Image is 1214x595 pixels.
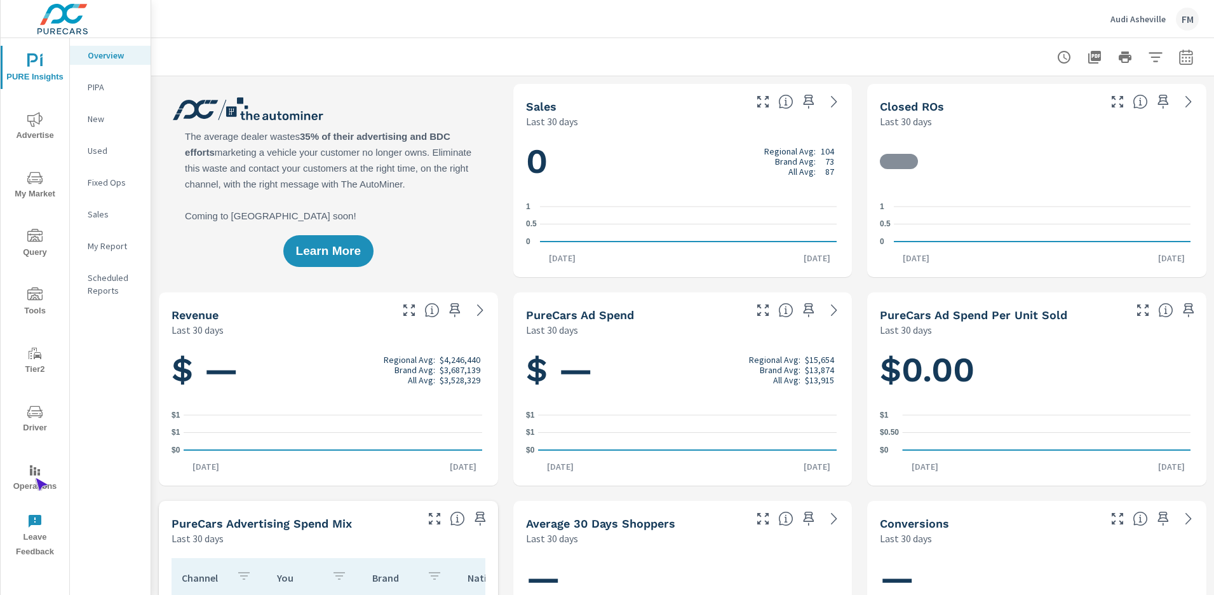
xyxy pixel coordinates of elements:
[880,446,889,455] text: $0
[880,531,932,546] p: Last 30 days
[903,460,947,473] p: [DATE]
[778,94,793,109] span: Number of vehicles sold by the dealership over the selected date range. [Source: This data is sou...
[526,446,535,455] text: $0
[880,220,891,229] text: 0.5
[753,300,773,320] button: Make Fullscreen
[1149,252,1194,264] p: [DATE]
[1133,300,1153,320] button: Make Fullscreen
[880,114,932,129] p: Last 30 days
[70,141,151,160] div: Used
[526,322,578,338] p: Last 30 days
[277,571,321,584] p: You
[450,511,465,526] span: This table looks at how you compare to the amount of budget you spend per channel as opposed to y...
[526,531,578,546] p: Last 30 days
[760,365,800,375] p: Brand Avg:
[172,517,352,530] h5: PureCars Advertising Spend Mix
[4,112,65,143] span: Advertise
[1133,511,1148,526] span: The number of dealer-specified goals completed by a visitor. [Source: This data is provided by th...
[1082,44,1107,70] button: "Export Report to PDF"
[399,300,419,320] button: Make Fullscreen
[88,271,140,297] p: Scheduled Reports
[424,303,440,318] span: Total sales revenue over the selected date range. [Source: This data is sourced from the dealer’s...
[880,348,1194,392] h1: $0.00
[880,100,944,113] h5: Closed ROs
[526,428,535,437] text: $1
[172,411,180,420] text: $1
[526,220,537,229] text: 0.5
[775,156,816,167] p: Brand Avg:
[1143,44,1168,70] button: Apply Filters
[526,202,530,211] text: 1
[468,571,512,584] p: National
[372,571,417,584] p: Brand
[821,146,834,156] p: 104
[4,463,65,494] span: Operations
[283,235,374,267] button: Learn More
[880,428,899,437] text: $0.50
[824,92,844,112] a: See more details in report
[172,308,219,322] h5: Revenue
[880,202,884,211] text: 1
[799,92,819,112] span: Save this to your personalized report
[184,460,228,473] p: [DATE]
[70,109,151,128] div: New
[4,287,65,318] span: Tools
[1107,92,1128,112] button: Make Fullscreen
[788,167,816,177] p: All Avg:
[4,170,65,202] span: My Market
[172,322,224,338] p: Last 30 days
[70,268,151,300] div: Scheduled Reports
[526,517,675,530] h5: Average 30 Days Shoppers
[526,308,634,322] h5: PureCars Ad Spend
[4,514,65,559] span: Leave Feedback
[440,355,480,365] p: $4,246,440
[880,308,1067,322] h5: PureCars Ad Spend Per Unit Sold
[408,375,435,385] p: All Avg:
[172,348,485,392] h1: $ —
[172,446,180,455] text: $0
[880,237,884,246] text: 0
[4,229,65,260] span: Query
[470,300,490,320] a: See more details in report
[1133,94,1148,109] span: Number of Repair Orders Closed by the selected dealership group over the selected time range. [So...
[70,78,151,97] div: PIPA
[1107,509,1128,529] button: Make Fullscreen
[88,176,140,189] p: Fixed Ops
[182,571,226,584] p: Channel
[799,509,819,529] span: Save this to your personalized report
[1149,460,1194,473] p: [DATE]
[805,375,834,385] p: $13,915
[88,208,140,221] p: Sales
[540,252,584,264] p: [DATE]
[384,355,435,365] p: Regional Avg:
[778,303,793,318] span: Total cost of media for all PureCars channels for the selected dealership group over the selected...
[824,300,844,320] a: See more details in report
[70,46,151,65] div: Overview
[296,245,361,257] span: Learn More
[4,53,65,85] span: PURE Insights
[172,428,180,437] text: $1
[1,38,69,564] div: nav menu
[894,252,938,264] p: [DATE]
[538,460,583,473] p: [DATE]
[1112,44,1138,70] button: Print Report
[880,411,889,420] text: $1
[805,355,834,365] p: $15,654
[1178,509,1199,529] a: See more details in report
[470,509,490,529] span: Save this to your personalized report
[88,49,140,62] p: Overview
[795,252,839,264] p: [DATE]
[764,146,816,156] p: Regional Avg:
[753,92,773,112] button: Make Fullscreen
[88,113,140,125] p: New
[1110,13,1166,25] p: Audi Asheville
[70,236,151,256] div: My Report
[825,167,834,177] p: 87
[88,240,140,252] p: My Report
[88,144,140,157] p: Used
[4,346,65,377] span: Tier2
[1153,92,1173,112] span: Save this to your personalized report
[4,404,65,435] span: Driver
[440,375,480,385] p: $3,528,329
[440,365,480,375] p: $3,687,139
